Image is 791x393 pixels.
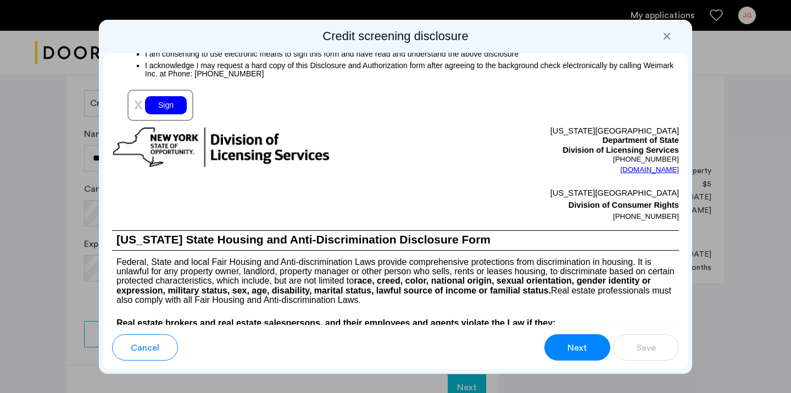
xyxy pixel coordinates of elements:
[637,341,656,355] span: Save
[396,199,679,211] p: Division of Consumer Rights
[396,126,679,136] p: [US_STATE][GEOGRAPHIC_DATA]
[544,334,610,361] button: button
[145,48,679,60] p: I am consenting to use electronic means to sign this form and have read and understand the above ...
[103,29,688,44] h2: Credit screening disclosure
[620,164,679,175] a: [DOMAIN_NAME]
[116,276,651,295] b: race, creed, color, national origin, sexual orientation, gender identity or expression, military ...
[613,334,679,361] button: button
[396,155,679,164] p: [PHONE_NUMBER]
[131,341,159,355] span: Cancel
[112,231,679,250] h1: [US_STATE] State Housing and Anti-Discrimination Disclosure Form
[396,187,679,199] p: [US_STATE][GEOGRAPHIC_DATA]
[112,317,679,330] h4: Real estate brokers and real estate salespersons, and their employees and agents violate the Law ...
[145,96,187,114] div: Sign
[396,136,679,146] p: Department of State
[396,211,679,222] p: [PHONE_NUMBER]
[145,61,679,79] p: I acknowledge I may request a hard copy of this Disclosure and Authorization form after agreeing ...
[112,334,178,361] button: button
[134,95,143,113] span: x
[567,341,587,355] span: Next
[396,146,679,156] p: Division of Licensing Services
[112,251,679,305] p: Federal, State and local Fair Housing and Anti-discrimination Laws provide comprehensive protecti...
[112,126,331,169] img: new-york-logo.png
